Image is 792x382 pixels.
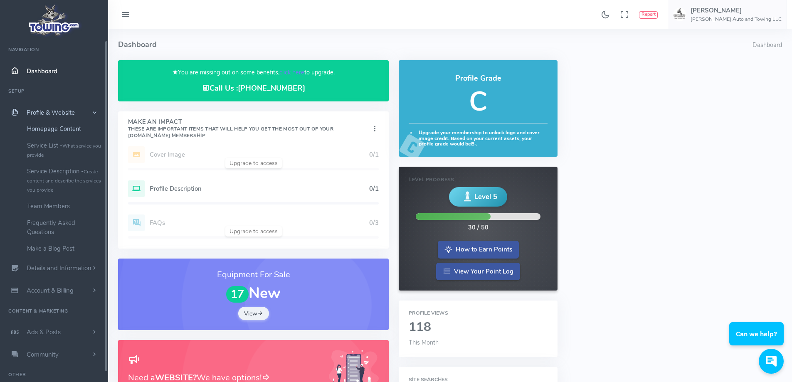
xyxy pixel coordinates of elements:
[26,2,82,38] img: logo
[128,285,379,303] h1: New
[128,119,370,139] h4: Make An Impact
[471,140,476,147] strong: B-
[409,130,547,147] h6: Upgrade your membership to unlock logo and cover image credit. Based on your current assets, your...
[27,108,75,117] span: Profile & Website
[409,311,547,316] h6: Profile Views
[21,121,108,137] a: Homepage Content
[27,350,59,359] span: Community
[409,87,547,116] h5: C
[21,214,108,240] a: Frequently Asked Questions
[27,67,57,75] span: Dashboard
[27,286,74,295] span: Account & Billing
[21,163,108,198] a: Service Description -Create content and describe the services you provide
[691,17,782,22] h6: [PERSON_NAME] Auto and Towing LLC
[118,29,753,60] h4: Dashboard
[226,286,249,303] span: 17
[673,8,686,21] img: user-image
[409,320,547,334] h2: 118
[27,168,101,193] small: Create content and describe the services you provide
[753,41,782,50] li: Dashboard
[27,264,91,273] span: Details and Information
[639,11,658,19] button: Report
[723,299,792,382] iframe: Conversations
[409,177,547,182] h6: Level Progress
[279,68,304,76] a: click here
[21,137,108,163] a: Service List -What service you provide
[468,223,489,232] div: 30 / 50
[409,74,547,83] h4: Profile Grade
[128,126,333,139] small: These are important items that will help you get the most out of your [DOMAIN_NAME] Membership
[474,192,497,202] span: Level 5
[436,263,520,281] a: View Your Point Log
[438,241,519,259] a: How to Earn Points
[27,143,101,158] small: What service you provide
[27,328,61,336] span: Ads & Posts
[21,240,108,257] a: Make a Blog Post
[369,185,379,192] h5: 0/1
[128,68,379,77] p: You are missing out on some benefits, to upgrade.
[128,84,379,93] h4: Call Us :
[691,7,782,14] h5: [PERSON_NAME]
[238,83,305,93] a: [PHONE_NUMBER]
[21,198,108,214] a: Team Members
[128,269,379,281] h3: Equipment For Sale
[238,307,269,320] a: View
[409,338,439,347] span: This Month
[150,185,369,192] h5: Profile Description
